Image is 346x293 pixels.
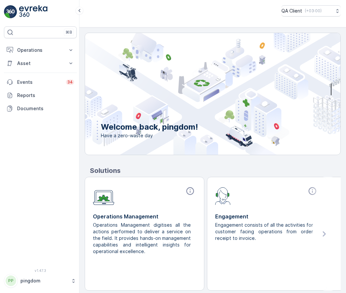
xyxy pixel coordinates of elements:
button: QA Client(+03:00) [281,5,341,16]
p: ( +03:00 ) [305,8,322,14]
button: Operations [4,44,77,57]
button: Asset [4,57,77,70]
p: Operations Management digitises all the actions performed to deliver a service on the field. It p... [93,222,191,255]
img: city illustration [55,33,340,155]
span: Have a zero-waste day [101,132,198,139]
p: Documents [17,105,74,112]
p: Engagement [215,212,318,220]
p: Events [17,79,62,85]
p: 34 [67,80,73,85]
p: pingdom [20,277,68,284]
p: Welcome back, pingdom! [101,122,198,132]
a: Documents [4,102,77,115]
a: Reports [4,89,77,102]
img: logo_light-DOdMpM7g.png [19,5,47,18]
img: logo [4,5,17,18]
span: v 1.47.3 [4,269,77,273]
div: PP [6,276,16,286]
p: Solutions [90,166,341,176]
button: PPpingdom [4,274,77,288]
a: Events34 [4,76,77,89]
p: ⌘B [66,30,72,35]
p: Asset [17,60,64,67]
img: module-icon [215,186,231,205]
p: Reports [17,92,74,99]
p: Operations [17,47,64,53]
img: module-icon [93,186,114,205]
p: QA Client [281,8,302,14]
p: Operations Management [93,212,196,220]
p: Engagement consists of all the activities for customer facing operations from order receipt to in... [215,222,313,242]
